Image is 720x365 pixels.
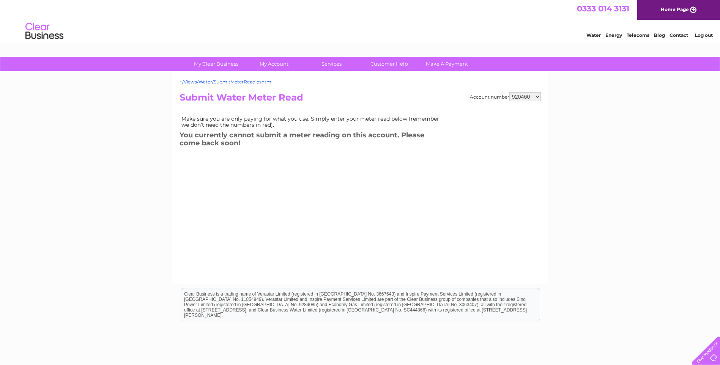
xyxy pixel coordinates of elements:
a: Customer Help [358,57,421,71]
a: My Clear Business [185,57,247,71]
a: Log out [695,32,713,38]
a: Water [586,32,601,38]
img: logo.png [25,20,64,43]
a: 0333 014 3131 [577,4,629,13]
h3: You currently cannot submit a meter reading on this account. Please come back soon! [180,130,445,151]
a: Energy [605,32,622,38]
a: Telecoms [627,32,649,38]
div: Account number [470,92,541,101]
div: Clear Business is a trading name of Verastar Limited (registered in [GEOGRAPHIC_DATA] No. 3667643... [181,4,540,37]
h2: Submit Water Meter Read [180,92,541,107]
a: Services [300,57,363,71]
a: Blog [654,32,665,38]
a: Contact [670,32,688,38]
td: Make sure you are only paying for what you use. Simply enter your meter read below (remember we d... [180,114,445,130]
a: Make A Payment [416,57,478,71]
a: My Account [243,57,305,71]
a: ~/Views/Water/SubmitMeterRead.cshtml [180,79,273,85]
